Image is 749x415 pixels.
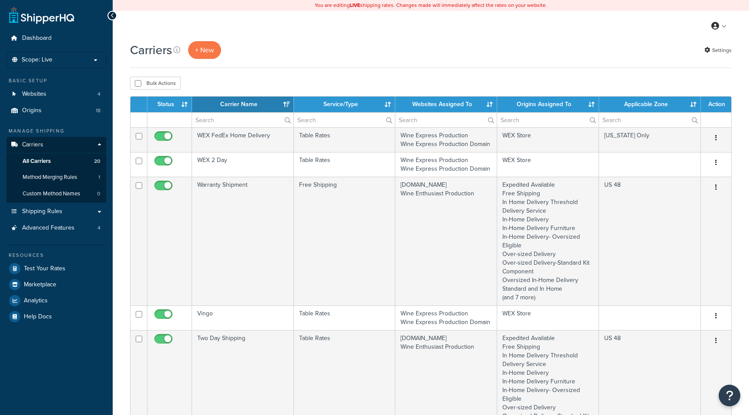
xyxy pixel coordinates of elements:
[22,56,52,64] span: Scope: Live
[294,127,396,152] td: Table Rates
[7,252,106,259] div: Resources
[719,385,740,406] button: Open Resource Center
[98,174,100,181] span: 1
[497,305,599,330] td: WEX Store
[7,220,106,236] li: Advanced Features
[599,177,701,305] td: US 48
[704,44,732,56] a: Settings
[7,153,106,169] a: All Carriers 20
[294,152,396,177] td: Table Rates
[294,177,396,305] td: Free Shipping
[7,153,106,169] li: All Carriers
[294,305,396,330] td: Table Rates
[7,309,106,324] a: Help Docs
[97,190,100,198] span: 0
[7,86,106,102] a: Websites 4
[7,103,106,119] li: Origins
[701,97,731,112] th: Action
[7,261,106,276] a: Test Your Rates
[395,97,497,112] th: Websites Assigned To: activate to sort column ascending
[24,313,52,321] span: Help Docs
[395,127,497,152] td: Wine Express Production Wine Express Production Domain
[7,277,106,292] a: Marketplace
[24,265,65,272] span: Test Your Rates
[147,97,192,112] th: Status: activate to sort column ascending
[395,152,497,177] td: Wine Express Production Wine Express Production Domain
[130,77,181,90] button: Bulk Actions
[7,220,106,236] a: Advanced Features 4
[94,158,100,165] span: 20
[7,103,106,119] a: Origins 18
[23,174,77,181] span: Method Merging Rules
[130,42,172,58] h1: Carriers
[599,97,701,112] th: Applicable Zone: activate to sort column ascending
[350,1,360,9] b: LIVE
[23,190,80,198] span: Custom Method Names
[7,127,106,135] div: Manage Shipping
[497,113,599,127] input: Search
[599,127,701,152] td: [US_STATE] Only
[192,113,293,127] input: Search
[7,169,106,185] li: Method Merging Rules
[22,107,42,114] span: Origins
[294,97,396,112] th: Service/Type: activate to sort column ascending
[24,297,48,305] span: Analytics
[22,141,43,149] span: Carriers
[395,113,497,127] input: Search
[7,137,106,203] li: Carriers
[7,86,106,102] li: Websites
[7,30,106,46] a: Dashboard
[497,177,599,305] td: Expedited Available Free Shipping In Home Delivery Threshold Delivery Service In-Home Delivery In...
[192,127,294,152] td: WEX FedEx Home Delivery
[22,35,52,42] span: Dashboard
[9,6,74,24] a: ShipperHQ Home
[24,281,56,289] span: Marketplace
[192,177,294,305] td: Warranty Shipment
[7,186,106,202] a: Custom Method Names 0
[7,169,106,185] a: Method Merging Rules 1
[7,204,106,220] a: Shipping Rules
[22,224,75,232] span: Advanced Features
[7,137,106,153] a: Carriers
[497,97,599,112] th: Origins Assigned To: activate to sort column ascending
[7,293,106,308] a: Analytics
[192,305,294,330] td: Vingo
[7,77,106,84] div: Basic Setup
[497,152,599,177] td: WEX Store
[599,113,700,127] input: Search
[98,91,101,98] span: 4
[22,208,62,215] span: Shipping Rules
[294,113,395,127] input: Search
[98,224,101,232] span: 4
[188,41,221,59] button: + New
[395,305,497,330] td: Wine Express Production Wine Express Production Domain
[395,177,497,305] td: [DOMAIN_NAME] Wine Enthusiast Production
[22,91,46,98] span: Websites
[7,186,106,202] li: Custom Method Names
[497,127,599,152] td: WEX Store
[96,107,101,114] span: 18
[23,158,51,165] span: All Carriers
[192,97,294,112] th: Carrier Name: activate to sort column ascending
[192,152,294,177] td: WEX 2 Day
